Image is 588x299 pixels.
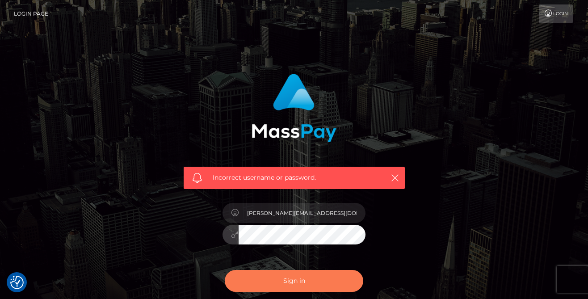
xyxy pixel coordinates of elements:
[252,74,336,142] img: MassPay Login
[539,4,573,23] a: Login
[10,276,24,289] button: Consent Preferences
[225,270,363,292] button: Sign in
[239,203,365,223] input: Username...
[10,276,24,289] img: Revisit consent button
[213,173,376,182] span: Incorrect username or password.
[14,4,48,23] a: Login Page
